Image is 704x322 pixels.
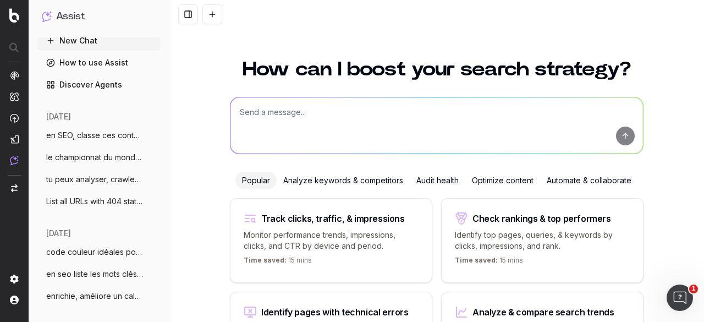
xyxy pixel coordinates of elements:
p: Monitor performance trends, impressions, clicks, and CTR by device and period. [244,230,419,252]
div: Analyze keywords & competitors [277,172,410,189]
div: Check rankings & top performers [472,214,611,223]
img: Assist [42,11,52,21]
span: tu peux analyser, crawler rapidement un [46,174,143,185]
h1: How can I boost your search strategy? [230,59,643,79]
div: Popular [235,172,277,189]
button: Assist [42,9,156,24]
div: Track clicks, traffic, & impressions [261,214,405,223]
img: Botify logo [9,8,19,23]
button: enrichie, améliore un calendrier pour le [37,287,161,305]
img: Intelligence [10,92,19,101]
div: Optimize content [465,172,540,189]
a: Discover Agents [37,76,161,94]
span: List all URLs with 404 status code from [46,196,143,207]
p: 15 mins [244,256,312,269]
img: Activation [10,113,19,123]
img: My account [10,296,19,304]
img: Switch project [11,184,18,192]
span: code couleur idéales pour un diagramme d [46,247,143,258]
img: Studio [10,135,19,144]
button: New Chat [37,32,161,50]
div: Audit health [410,172,465,189]
span: enrichie, améliore un calendrier pour le [46,291,143,302]
button: en seo liste les mots clés de l'event : [37,265,161,283]
h1: Assist [56,9,85,24]
div: Analyze & compare search trends [472,308,614,316]
button: code couleur idéales pour un diagramme d [37,243,161,261]
button: le championnat du monde masculin de vole [37,149,161,166]
div: Identify pages with technical errors [261,308,409,316]
button: tu peux analyser, crawler rapidement un [37,171,161,188]
iframe: Intercom live chat [667,285,693,311]
span: le championnat du monde masculin de vole [46,152,143,163]
img: Assist [10,156,19,165]
span: [DATE] [46,111,71,122]
span: Time saved: [244,256,287,264]
a: How to use Assist [37,54,161,72]
span: en SEO, classe ces contenus en chaud fro [46,130,143,141]
span: 1 [689,285,698,293]
img: Setting [10,275,19,283]
span: Time saved: [455,256,498,264]
p: Identify top pages, queries, & keywords by clicks, impressions, and rank. [455,230,630,252]
img: Analytics [10,71,19,80]
span: en seo liste les mots clés de l'event : [46,269,143,280]
button: en SEO, classe ces contenus en chaud fro [37,127,161,144]
p: 15 mins [455,256,523,269]
div: Automate & collaborate [540,172,638,189]
span: [DATE] [46,228,71,239]
button: List all URLs with 404 status code from [37,193,161,210]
